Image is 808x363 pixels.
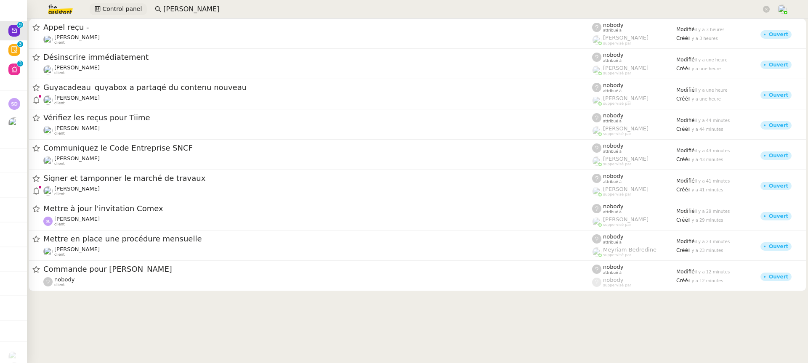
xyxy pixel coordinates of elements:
[603,119,622,124] span: attribué à
[592,247,601,257] img: users%2FaellJyylmXSg4jqeVbanehhyYJm1%2Favatar%2Fprofile-pic%20(4).png
[17,61,23,66] nz-badge-sup: 3
[54,131,65,136] span: client
[603,246,656,253] span: Meyriam Bedredine
[769,214,788,219] div: Ouvert
[43,185,592,196] app-user-detailed-label: client
[603,264,623,270] span: nobody
[592,264,676,275] app-user-label: attribué à
[592,52,676,63] app-user-label: attribué à
[43,235,592,243] span: Mettre en place une procédure mensuelle
[54,101,65,106] span: client
[43,265,592,273] span: Commande pour [PERSON_NAME]
[8,98,20,110] img: svg
[592,35,601,45] img: users%2FyQfMwtYgTqhRP2YHWHmG2s2LYaD3%2Favatar%2Fprofile-pic.png
[603,65,649,71] span: [PERSON_NAME]
[54,64,100,71] span: [PERSON_NAME]
[43,95,592,106] app-user-detailed-label: client
[43,175,592,182] span: Signer et tamponner le marché de travaux
[688,218,723,223] span: il y a 29 minutes
[43,186,53,196] img: users%2F0v3yA2ZOZBYwPN7V38GNVTYjOQj1%2Favatar%2Fa58eb41e-cbb7-4128-9131-87038ae72dcb
[43,276,592,287] app-user-detailed-label: client
[676,156,688,162] span: Créé
[19,61,22,68] p: 3
[592,233,676,244] app-user-label: attribué à
[43,64,592,75] app-user-detailed-label: client
[102,4,142,14] span: Control panel
[688,97,721,101] span: il y a une heure
[54,71,65,75] span: client
[43,205,592,212] span: Mettre à jour l'invitation Comex
[43,53,592,61] span: Désinscrire immédiatement
[43,217,53,226] img: svg
[592,125,676,136] app-user-label: suppervisé par
[688,66,721,71] span: il y a une heure
[695,209,730,214] span: il y a 29 minutes
[592,126,601,135] img: users%2FoFdbodQ3TgNoWt9kP3GXAs5oaCq1%2Favatar%2Fprofile-pic.png
[43,125,592,136] app-user-detailed-label: client
[603,125,649,132] span: [PERSON_NAME]
[676,126,688,132] span: Créé
[603,156,649,162] span: [PERSON_NAME]
[19,41,22,49] p: 3
[676,238,695,244] span: Modifié
[17,41,23,47] nz-badge-sup: 3
[603,240,622,245] span: attribué à
[676,247,688,253] span: Créé
[603,71,631,76] span: suppervisé par
[603,112,623,119] span: nobody
[778,5,787,14] img: users%2FyQfMwtYgTqhRP2YHWHmG2s2LYaD3%2Favatar%2Fprofile-pic.png
[603,22,623,28] span: nobody
[603,89,622,93] span: attribué à
[592,34,676,45] app-user-label: suppervisé par
[54,276,74,283] span: nobody
[676,66,688,72] span: Créé
[43,247,53,256] img: users%2FDBF5gIzOT6MfpzgDQC7eMkIK8iA3%2Favatar%2Fd943ca6c-06ba-4e73-906b-d60e05e423d3
[603,95,649,101] span: [PERSON_NAME]
[592,112,676,123] app-user-label: attribué à
[603,28,622,33] span: attribué à
[769,183,788,188] div: Ouvert
[603,253,631,257] span: suppervisé par
[43,155,592,166] app-user-detailed-label: client
[688,248,723,253] span: il y a 23 minutes
[676,96,688,102] span: Créé
[54,162,65,166] span: client
[676,269,695,275] span: Modifié
[603,216,649,223] span: [PERSON_NAME]
[603,34,649,41] span: [PERSON_NAME]
[592,216,676,227] app-user-label: suppervisé par
[603,52,623,58] span: nobody
[592,173,676,184] app-user-label: attribué à
[603,162,631,167] span: suppervisé par
[603,283,631,288] span: suppervisé par
[603,233,623,240] span: nobody
[43,95,53,105] img: users%2F0G3Vvnvi3TQv835PC6wL0iK4Q012%2Favatar%2F85e45ffa-4efd-43d5-9109-2e66efd3e965
[769,244,788,249] div: Ouvert
[603,132,631,136] span: suppervisé par
[54,222,65,227] span: client
[676,57,695,63] span: Modifié
[603,149,622,154] span: attribué à
[688,36,718,41] span: il y a 3 heures
[603,186,649,192] span: [PERSON_NAME]
[54,246,100,252] span: [PERSON_NAME]
[676,87,695,93] span: Modifié
[43,126,53,135] img: users%2FyAaYa0thh1TqqME0LKuif5ROJi43%2Favatar%2F3a825d04-53b1-4b39-9daa-af456df7ce53
[8,117,20,129] img: users%2FfjlNmCTkLiVoA3HQjY3GA5JXGxb2%2Favatar%2Fstarofservice_97480retdsc0392.png
[688,188,723,192] span: il y a 41 minutes
[603,210,622,215] span: attribué à
[676,148,695,154] span: Modifié
[54,185,100,192] span: [PERSON_NAME]
[676,217,688,223] span: Créé
[676,187,688,193] span: Créé
[603,82,623,88] span: nobody
[769,274,788,279] div: Ouvert
[592,82,676,93] app-user-label: attribué à
[592,246,676,257] app-user-label: suppervisé par
[54,252,65,257] span: client
[43,156,53,165] img: users%2FNsDxpgzytqOlIY2WSYlFcHtx26m1%2Favatar%2F8901.jpg
[592,95,676,106] app-user-label: suppervisé par
[676,178,695,184] span: Modifié
[54,40,65,45] span: client
[90,3,147,15] button: Control panel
